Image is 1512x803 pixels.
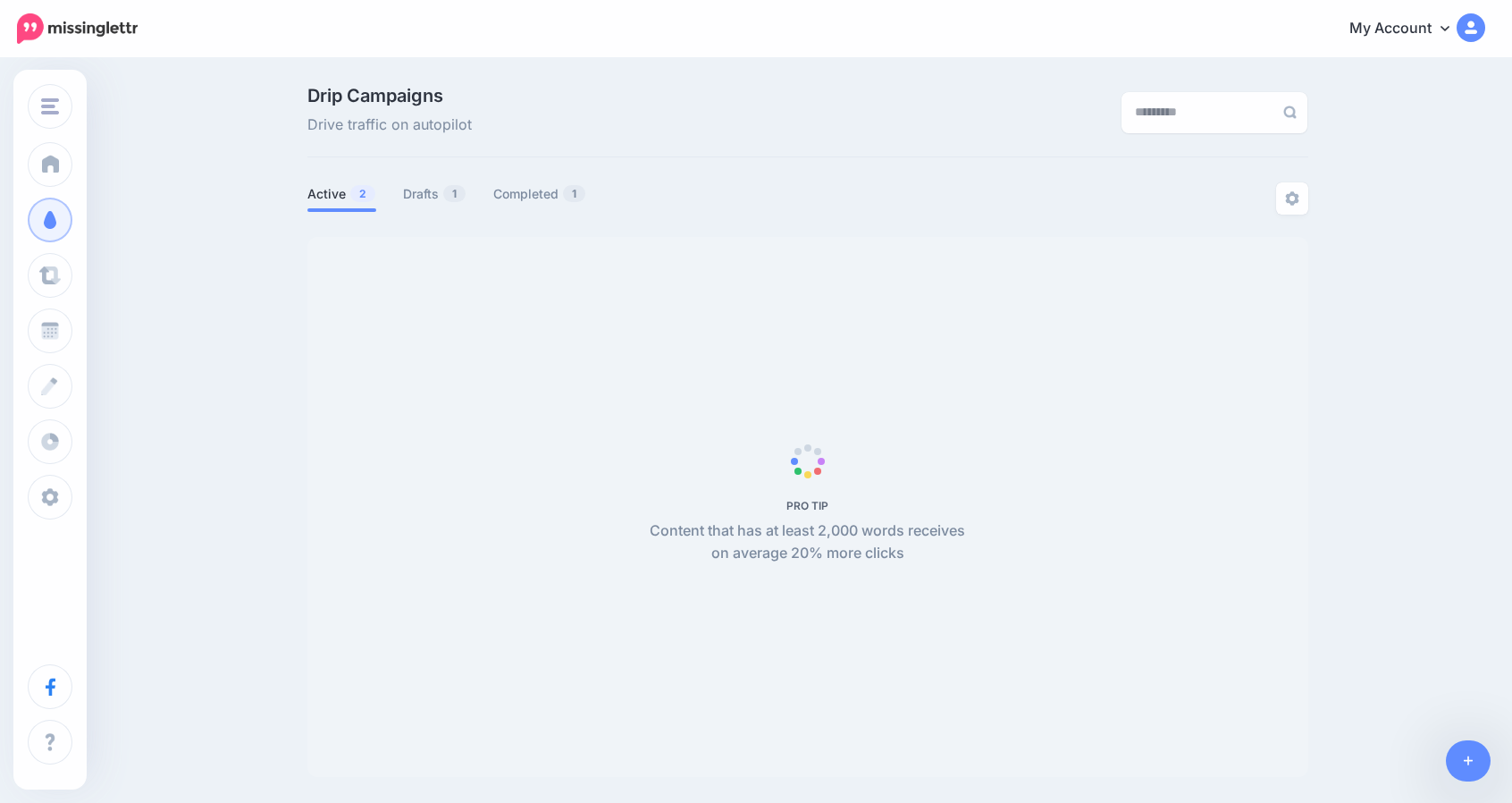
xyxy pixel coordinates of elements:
span: 2 [350,185,375,202]
img: Missinglettr [17,13,138,44]
img: search-grey-6.png [1283,106,1297,119]
h5: PRO TIP [640,499,975,512]
a: Completed1 [493,183,586,205]
span: Drip Campaigns [307,87,472,105]
a: My Account [1331,7,1485,51]
img: menu.png [41,98,59,114]
span: 1 [443,185,466,202]
span: 1 [563,185,585,202]
p: Content that has at least 2,000 words receives on average 20% more clicks [640,520,975,566]
a: Active2 [307,183,376,205]
img: settings-grey.png [1285,191,1299,206]
span: Drive traffic on autopilot [307,114,472,137]
a: Drafts1 [403,183,466,205]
